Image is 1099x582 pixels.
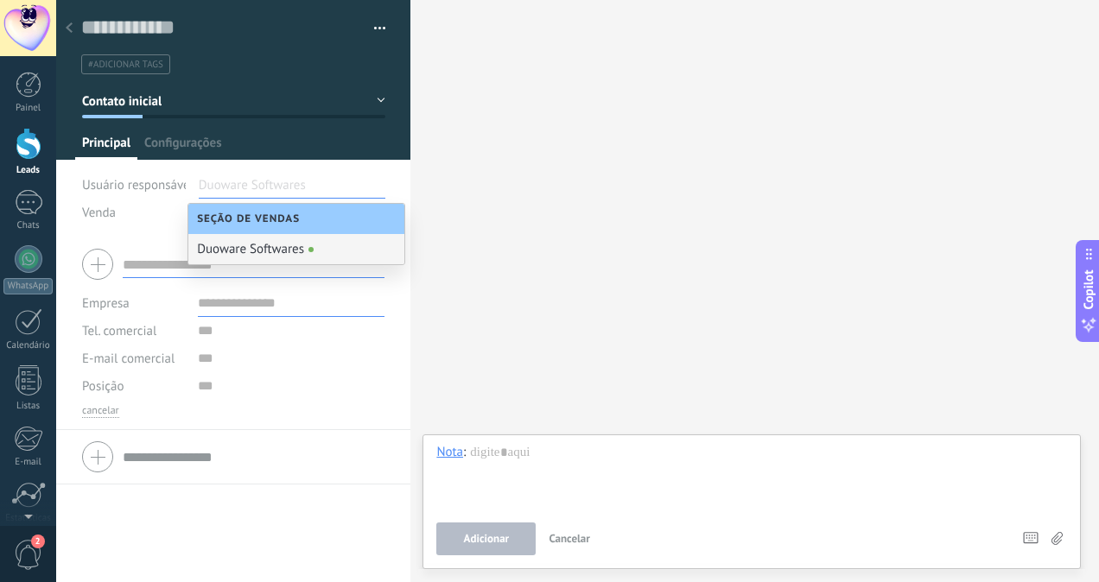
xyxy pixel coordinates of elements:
div: Leads [3,165,54,176]
span: 2 [31,535,45,548]
div: E-mail [3,457,54,468]
span: #adicionar tags [88,59,163,71]
div: Chats [3,220,54,231]
span: Configurações [144,135,221,160]
label: Empresa [82,297,130,310]
span: Tel. comercial [82,323,156,339]
span: : [463,444,466,461]
div: Duoware Softwares [188,234,404,264]
div: Posição [82,372,185,400]
div: Painel [3,103,54,114]
span: Copilot [1080,270,1097,310]
div: WhatsApp [3,278,53,294]
div: Calendário [3,340,54,351]
div: Venda [82,199,186,226]
span: Adicionar [464,533,510,545]
span: Venda [82,205,116,221]
button: E-mail comercial [82,345,175,372]
button: Cancelar [542,522,597,555]
button: cancelar [82,404,119,418]
span: Principal [82,135,130,160]
div: R$ [199,199,386,226]
button: Tel. comercial [82,317,156,345]
span: Cancelar [549,531,590,546]
span: Usuário responsável [82,177,194,193]
div: Listas [3,401,54,412]
div: Usuário responsável [82,171,186,199]
span: Seção de vendas [197,212,308,225]
span: E-mail comercial [82,351,175,367]
span: Posição [82,380,124,393]
button: Adicionar [436,522,536,555]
